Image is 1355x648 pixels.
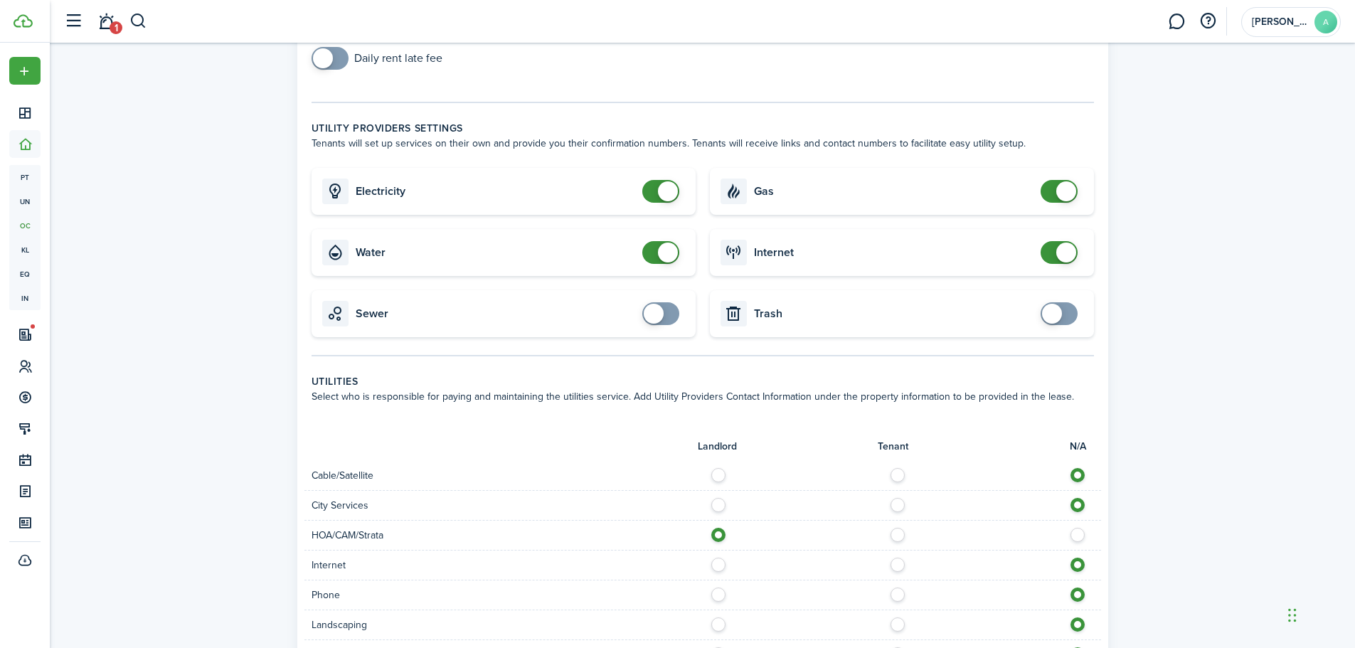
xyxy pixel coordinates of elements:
[9,238,41,262] a: kl
[304,528,703,543] div: HOA/CAM/Strata
[356,246,635,259] card-title: Water
[304,468,703,483] div: Cable/Satellite
[1314,11,1337,33] avatar-text: A
[110,21,122,34] span: 1
[9,57,41,85] button: Open menu
[60,8,87,35] button: Open sidebar
[1288,594,1297,637] div: Drag
[304,588,703,602] div: Phone
[754,307,1033,320] card-title: Trash
[304,617,703,632] div: Landscaping
[754,246,1033,259] card-title: Internet
[9,262,41,286] a: eq
[9,286,41,310] a: in
[14,14,33,28] img: TenantCloud
[1196,9,1220,33] button: Open resource center
[92,4,119,40] a: Notifications
[1252,17,1309,27] span: Andrea
[9,213,41,238] a: oc
[9,189,41,213] a: un
[356,307,635,320] card-title: Sewer
[698,439,737,454] span: Landlord
[356,185,635,198] card-title: Electricity
[1070,439,1086,454] span: N/A
[304,558,703,573] div: Internet
[1163,4,1190,40] a: Messaging
[312,136,1094,151] wizard-step-header-description: Tenants will set up services on their own and provide you their confirmation numbers. Tenants wil...
[878,439,908,454] span: Tenant
[304,498,703,513] div: City Services
[312,121,1094,136] wizard-step-header-title: Utility providers settings
[312,389,1094,404] wizard-step-header-description: Select who is responsible for paying and maintaining the utilities service. Add Utility Providers...
[754,185,1033,198] card-title: Gas
[9,165,41,189] a: pt
[129,9,147,33] button: Search
[1284,580,1355,648] iframe: Chat Widget
[312,374,1094,389] wizard-step-header-title: Utilities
